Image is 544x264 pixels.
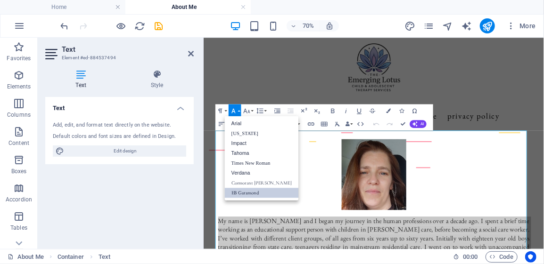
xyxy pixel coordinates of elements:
button: Icons [396,104,408,117]
button: Bold (Ctrl+B) [327,104,339,117]
div: Default colors and font sizes are defined in Design. [53,133,186,141]
i: Undo: Text align (left -> center) (Ctrl+Z) [59,21,70,32]
button: design [404,20,416,32]
i: Reload page [135,21,146,32]
p: Tables [10,224,27,232]
h4: About Me [125,2,251,12]
button: Code [486,251,518,263]
button: Line Height [255,104,268,117]
button: HTML [354,117,367,130]
button: Clear Formatting [331,117,344,130]
p: Favorites [7,55,31,62]
button: Decrease Indent [285,104,297,117]
button: Underline (Ctrl+U) [353,104,366,117]
button: AI [410,120,427,128]
span: AI [420,122,424,126]
span: Click to select. Double-click to edit [99,251,110,263]
button: 70% [287,20,320,32]
span: : [470,253,471,260]
button: Special Characters [409,104,421,117]
i: Save (Ctrl+S) [154,21,165,32]
button: Confirm (Ctrl+⏎) [397,117,410,130]
button: Superscript [298,104,311,117]
i: Navigator [442,21,453,32]
p: Boxes [11,168,27,175]
button: Paragraph Format [215,104,228,117]
button: Font Size [242,104,255,117]
i: On resize automatically adjust zoom level to fit chosen device. [325,22,334,30]
h6: 70% [301,20,316,32]
h4: Style [120,70,194,89]
button: More [503,18,540,33]
button: Align Left [215,117,228,130]
p: Content [8,139,29,147]
a: Times New Roman [225,158,298,168]
button: Strikethrough [366,104,379,117]
button: Insert Link [305,117,318,130]
h2: Text [62,45,194,54]
h3: Element #ed-884537494 [62,54,175,62]
button: reload [134,20,146,32]
a: Georgia [225,128,298,138]
button: Usercentrics [525,251,536,263]
div: Font Family [225,116,298,200]
h4: Text [45,70,120,89]
p: Elements [7,83,31,90]
span: 00 00 [463,251,478,263]
p: Accordion [6,196,32,203]
a: Arial [225,119,298,128]
span: Click to select. Double-click to edit [58,251,84,263]
button: undo [59,20,70,32]
i: AI Writer [461,21,472,32]
button: text_generator [461,20,472,32]
button: pages [423,20,435,32]
p: Columns [7,111,31,119]
button: Increase Indent [272,104,284,117]
button: navigator [442,20,453,32]
button: save [153,20,165,32]
a: Impact [225,138,298,148]
a: Click to cancel selection. Double-click to open Pages [8,251,44,263]
iframe: To enrich screen reader interactions, please activate Accessibility in Grammarly extension settings [204,38,544,249]
a: Tahoma [225,148,298,158]
button: Insert Table [318,117,331,130]
a: EB Garamond [225,188,298,198]
nav: breadcrumb [58,251,110,263]
i: Design (Ctrl+Alt+Y) [404,21,415,32]
button: Italic (Ctrl+I) [340,104,353,117]
button: Colors [382,104,395,117]
button: Undo (Ctrl+Z) [371,117,383,130]
button: Font Family [229,104,241,117]
i: Publish [482,21,493,32]
button: Ordered List [297,117,302,130]
span: More [506,21,536,31]
h4: Text [45,97,194,114]
button: Redo (Ctrl+Shift+Z) [384,117,396,130]
button: publish [480,18,495,33]
button: Subscript [311,104,324,117]
a: Verdana [225,168,298,178]
span: Code [490,251,513,263]
i: Pages (Ctrl+Alt+S) [423,21,434,32]
button: Data Bindings [345,117,354,130]
button: Edit design [53,145,186,157]
span: Edit design [67,145,183,157]
h6: Session time [453,251,478,263]
a: Cormorant Garamond [225,178,298,188]
div: Add, edit, and format text directly on the website. [53,121,186,129]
